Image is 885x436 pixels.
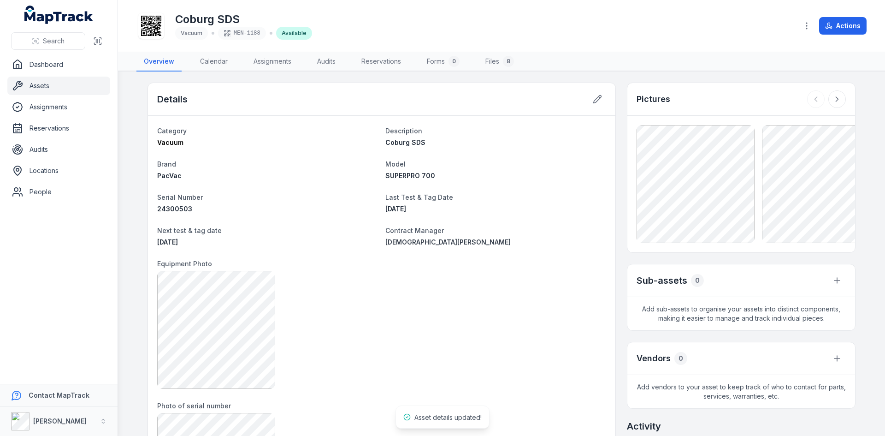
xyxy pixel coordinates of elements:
[157,260,212,268] span: Equipment Photo
[385,193,453,201] span: Last Test & Tag Date
[157,238,178,246] span: [DATE]
[637,93,670,106] h3: Pictures
[157,127,187,135] span: Category
[385,205,406,213] time: 8/6/2025, 11:25:00 AM
[157,138,183,146] span: Vacuum
[627,297,855,330] span: Add sub-assets to organise your assets into distinct components, making it easier to manage and t...
[29,391,89,399] strong: Contact MapTrack
[385,205,406,213] span: [DATE]
[157,160,176,168] span: Brand
[385,127,422,135] span: Description
[414,413,482,421] span: Asset details updated!
[11,32,85,50] button: Search
[7,140,110,159] a: Audits
[7,98,110,116] a: Assignments
[7,161,110,180] a: Locations
[691,274,704,287] div: 0
[157,238,178,246] time: 2/6/2026, 10:25:00 AM
[7,183,110,201] a: People
[503,56,514,67] div: 8
[385,160,406,168] span: Model
[637,274,687,287] h2: Sub-assets
[7,119,110,137] a: Reservations
[637,352,671,365] h3: Vendors
[33,417,87,425] strong: [PERSON_NAME]
[419,52,467,72] a: Forms0
[385,238,606,247] a: [DEMOGRAPHIC_DATA][PERSON_NAME]
[193,52,235,72] a: Calendar
[627,420,661,433] h2: Activity
[310,52,343,72] a: Audits
[157,205,192,213] span: 24300503
[157,193,203,201] span: Serial Number
[7,55,110,74] a: Dashboard
[157,227,222,234] span: Next test & tag date
[478,52,521,72] a: Files8
[157,93,188,106] h2: Details
[448,56,460,67] div: 0
[24,6,94,24] a: MapTrack
[136,52,182,72] a: Overview
[175,12,312,27] h1: Coburg SDS
[819,17,867,35] button: Actions
[157,172,182,179] span: PacVac
[246,52,299,72] a: Assignments
[354,52,408,72] a: Reservations
[385,172,435,179] span: SUPERPRO 700
[43,36,65,46] span: Search
[181,30,202,36] span: Vacuum
[276,27,312,40] div: Available
[627,375,855,408] span: Add vendors to your asset to keep track of who to contact for parts, services, warranties, etc.
[7,77,110,95] a: Assets
[218,27,266,40] div: MEN-1188
[385,227,444,234] span: Contract Manager
[157,402,231,410] span: Photo of serial number
[385,138,425,146] span: Coburg SDS
[674,352,687,365] div: 0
